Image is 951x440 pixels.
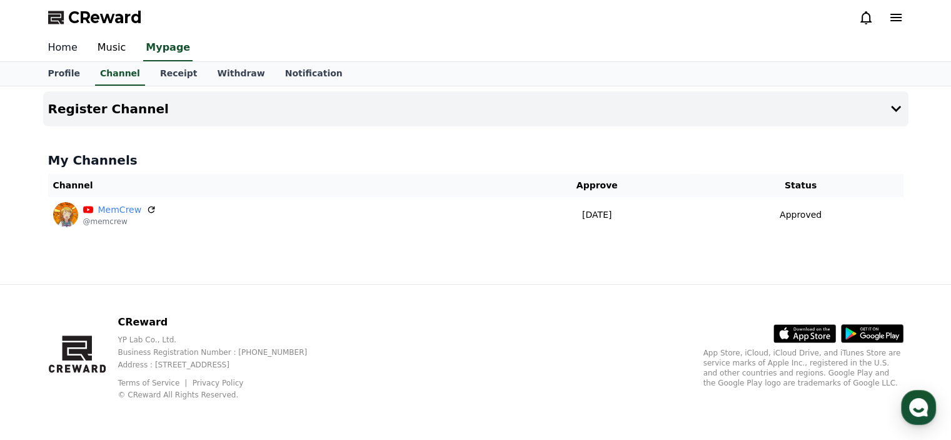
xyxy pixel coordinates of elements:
p: App Store, iCloud, iCloud Drive, and iTunes Store are service marks of Apple Inc., registered in ... [703,348,903,388]
a: Settings [161,336,240,367]
a: Channel [95,62,145,86]
button: Register Channel [43,91,908,126]
a: Home [38,35,88,61]
span: CReward [68,8,142,28]
span: Settings [185,355,216,365]
a: Messages [83,336,161,367]
th: Status [698,174,903,197]
a: Home [4,336,83,367]
p: @memcrew [83,217,157,227]
p: [DATE] [501,208,693,222]
p: © CReward All Rights Reserved. [118,390,327,400]
th: Channel [48,174,496,197]
th: Approve [496,174,698,197]
a: Withdraw [207,62,274,86]
a: Notification [275,62,353,86]
p: Business Registration Number : [PHONE_NUMBER] [118,347,327,357]
a: MemCrew [98,203,142,217]
p: CReward [118,315,327,330]
p: Address : [STREET_ADDRESS] [118,360,327,370]
img: MemCrew [53,202,78,227]
a: Profile [38,62,90,86]
span: Home [32,355,54,365]
a: Mypage [143,35,193,61]
a: CReward [48,8,142,28]
a: Music [88,35,136,61]
a: Privacy Policy [193,379,244,387]
h4: Register Channel [48,102,169,116]
p: YP Lab Co., Ltd. [118,335,327,345]
span: Messages [104,356,141,366]
a: Receipt [150,62,208,86]
p: Approved [780,208,822,222]
a: Terms of Service [118,379,189,387]
h4: My Channels [48,151,903,169]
